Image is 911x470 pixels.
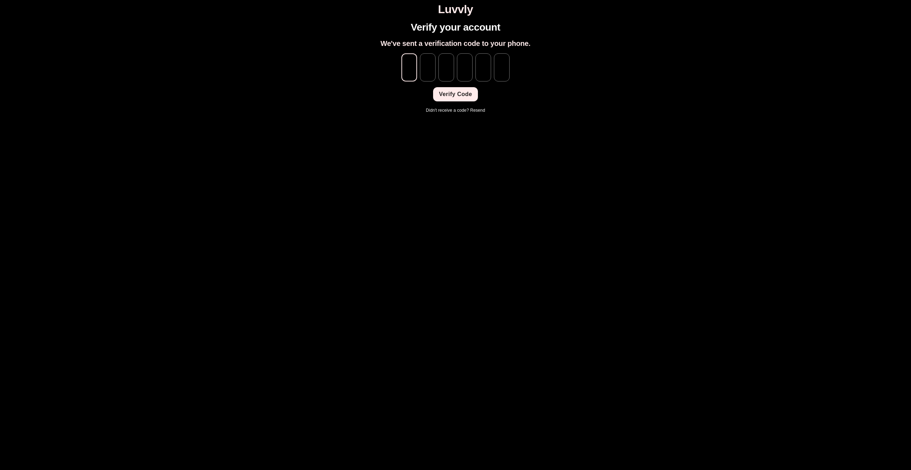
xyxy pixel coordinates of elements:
a: Resend [470,108,485,113]
h1: Verify your account [411,22,500,33]
p: Didn't receive a code? [426,107,485,113]
h1: Luvvly [3,3,908,16]
button: Verify Code [433,87,478,101]
h2: We've sent a verification code to your phone. [380,39,530,48]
